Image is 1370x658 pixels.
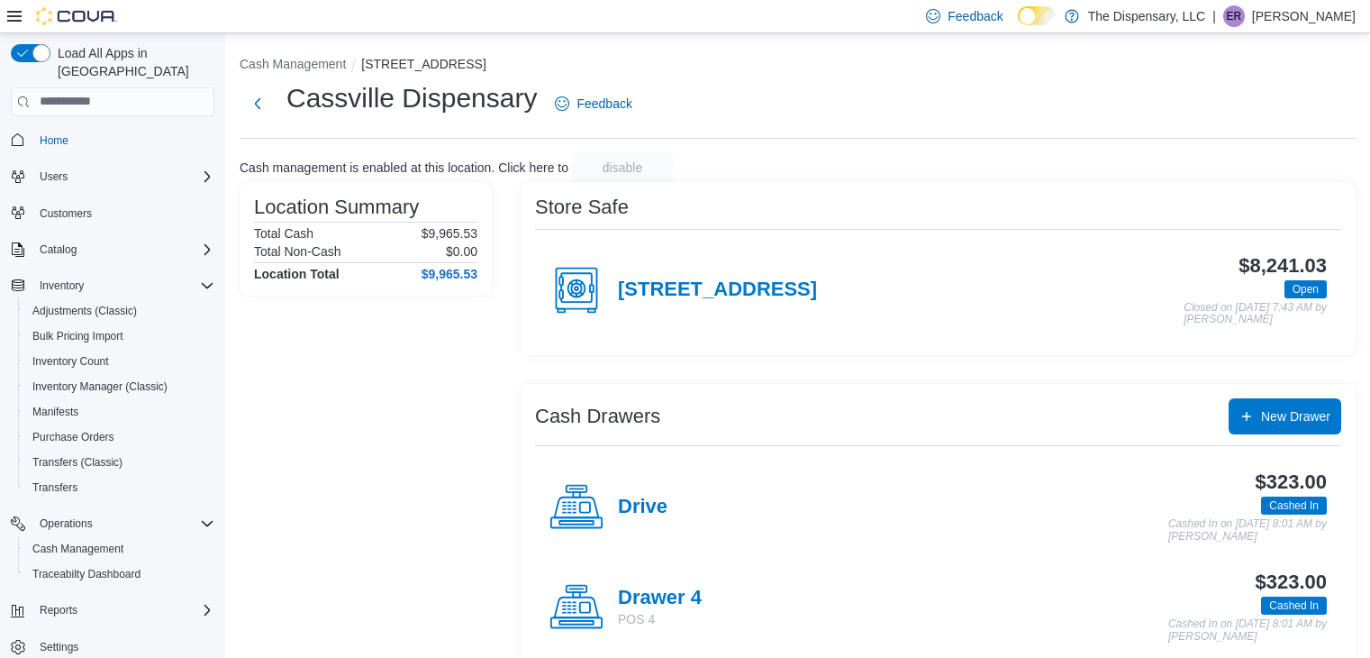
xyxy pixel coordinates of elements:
[618,496,667,519] h4: Drive
[254,226,313,241] h6: Total Cash
[1018,25,1019,26] span: Dark Mode
[32,542,123,556] span: Cash Management
[1252,5,1356,27] p: [PERSON_NAME]
[618,279,817,302] h4: [STREET_ADDRESS]
[1261,407,1330,425] span: New Drawer
[25,325,131,347] a: Bulk Pricing Import
[32,599,214,621] span: Reports
[32,304,137,318] span: Adjustments (Classic)
[25,351,116,372] a: Inventory Count
[32,599,85,621] button: Reports
[254,244,341,259] h6: Total Non-Cash
[25,376,214,398] span: Inventory Manager (Classic)
[1256,471,1327,493] h3: $323.00
[1227,5,1242,27] span: ER
[618,610,702,628] p: POS 4
[32,130,76,151] a: Home
[572,153,673,182] button: disable
[36,7,117,25] img: Cova
[18,374,222,399] button: Inventory Manager (Classic)
[548,86,639,122] a: Feedback
[240,57,346,71] button: Cash Management
[18,425,222,450] button: Purchase Orders
[25,401,86,423] a: Manifests
[240,160,568,175] p: Cash management is enabled at this location. Click here to
[25,426,122,448] a: Purchase Orders
[4,164,222,189] button: Users
[1269,498,1319,514] span: Cashed In
[25,538,131,560] a: Cash Management
[1261,497,1327,515] span: Cashed In
[4,200,222,226] button: Customers
[25,452,214,473] span: Transfers (Classic)
[1168,618,1327,643] p: Cashed In on [DATE] 8:01 AM by [PERSON_NAME]
[40,279,84,293] span: Inventory
[1168,518,1327,543] p: Cashed In on [DATE] 8:01 AM by [PERSON_NAME]
[32,354,109,369] span: Inventory Count
[618,587,702,610] h4: Drawer 4
[32,480,77,495] span: Transfers
[32,430,114,444] span: Purchase Orders
[1212,5,1216,27] p: |
[603,159,642,177] span: disable
[18,349,222,374] button: Inventory Count
[32,239,214,260] span: Catalog
[40,206,92,221] span: Customers
[446,244,477,259] p: $0.00
[32,329,123,343] span: Bulk Pricing Import
[32,635,214,658] span: Settings
[535,406,660,427] h3: Cash Drawers
[25,426,214,448] span: Purchase Orders
[422,267,477,281] h4: $9,965.53
[25,300,144,322] a: Adjustments (Classic)
[25,300,214,322] span: Adjustments (Classic)
[32,275,91,297] button: Inventory
[40,133,68,148] span: Home
[25,563,148,585] a: Traceabilty Dashboard
[32,275,214,297] span: Inventory
[32,166,214,187] span: Users
[32,202,214,224] span: Customers
[32,379,168,394] span: Inventory Manager (Classic)
[32,455,122,470] span: Transfers (Classic)
[18,399,222,425] button: Manifests
[50,44,214,80] span: Load All Apps in [GEOGRAPHIC_DATA]
[32,166,75,187] button: Users
[1269,598,1319,614] span: Cashed In
[32,513,100,535] button: Operations
[1229,398,1341,434] button: New Drawer
[25,538,214,560] span: Cash Management
[240,86,276,122] button: Next
[40,516,93,531] span: Operations
[25,401,214,423] span: Manifests
[40,169,68,184] span: Users
[1184,302,1327,326] p: Closed on [DATE] 7:43 AM by [PERSON_NAME]
[32,636,86,658] a: Settings
[4,237,222,262] button: Catalog
[25,376,175,398] a: Inventory Manager (Classic)
[18,450,222,475] button: Transfers (Classic)
[1293,281,1319,297] span: Open
[18,536,222,562] button: Cash Management
[25,452,130,473] a: Transfers (Classic)
[32,567,141,581] span: Traceabilty Dashboard
[1256,571,1327,593] h3: $323.00
[576,95,631,113] span: Feedback
[18,475,222,500] button: Transfers
[40,603,77,617] span: Reports
[25,477,85,498] a: Transfers
[32,239,84,260] button: Catalog
[254,196,419,218] h3: Location Summary
[1284,280,1327,298] span: Open
[4,273,222,298] button: Inventory
[25,477,214,498] span: Transfers
[361,57,485,71] button: [STREET_ADDRESS]
[948,7,1003,25] span: Feedback
[18,324,222,349] button: Bulk Pricing Import
[1223,5,1245,27] div: Eduardo Rogel
[1261,597,1327,615] span: Cashed In
[32,513,214,535] span: Operations
[535,196,629,218] h3: Store Safe
[4,598,222,623] button: Reports
[4,127,222,153] button: Home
